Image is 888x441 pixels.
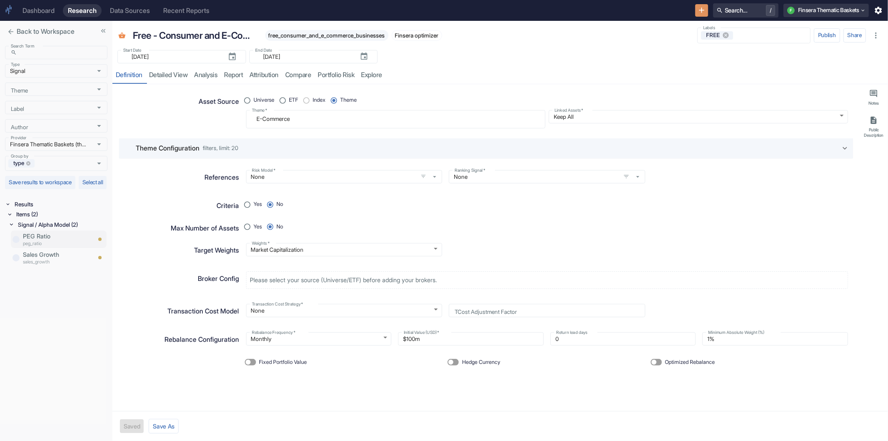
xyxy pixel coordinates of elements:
[11,135,27,141] label: Provider
[695,4,708,17] button: New Resource
[191,67,221,84] a: analysis
[199,97,239,107] p: Asset Source
[340,96,357,104] span: Theme
[15,209,107,219] div: Items (2)
[246,304,443,317] div: None
[10,159,27,167] span: type
[168,306,239,316] p: Transaction Cost Model
[116,71,142,79] div: Definition
[404,330,439,336] label: Initial Value (USD)
[11,62,20,68] label: Type
[171,223,239,233] p: Max Number of Assets
[198,274,239,284] p: Broker Config
[94,84,104,95] button: Open
[814,28,840,43] button: Publish
[94,120,104,131] button: Open
[787,7,795,14] div: F
[252,113,540,125] textarea: E-Commerce
[701,31,734,40] div: FREE
[158,4,214,17] a: Recent Reports
[16,220,107,230] div: Signal / Alpha Model (2)
[163,7,209,15] div: Recent Reports
[843,28,866,43] button: Share
[315,67,358,84] a: Portfolio Risk
[221,67,246,84] a: report
[194,246,239,256] p: Target Weights
[255,48,272,54] label: End Date
[97,25,109,37] button: Collapse Sidebar
[556,330,588,336] label: Return lead days
[252,168,275,174] label: Risk Model
[23,250,91,265] a: Sales Growthsales_growth
[146,67,191,84] a: detailed view
[549,110,848,123] div: Keep All
[861,86,886,109] button: Notes
[79,176,107,189] button: Select all
[131,26,260,45] div: Free - Consumer and E-Commerce Businesses
[94,65,104,76] button: Open
[313,96,326,104] span: Index
[94,158,104,169] button: Open
[123,48,142,54] label: Start Date
[23,232,91,241] p: PEG Ratio
[246,67,282,84] a: attribution
[94,102,104,113] button: Open
[252,108,267,114] label: Theme
[246,94,364,107] div: position
[5,176,75,189] button: Save results to workspace
[119,138,853,158] div: Theme Configurationfilters, limit: 20
[289,96,298,104] span: ETF
[246,221,290,233] div: position
[94,139,104,150] button: Open
[276,200,283,208] span: No
[254,223,262,231] span: Yes
[246,332,392,346] div: Monthly
[13,199,107,209] div: Results
[250,276,437,285] p: Please select your source (Universe/ETF) before adding your brokers.
[418,171,428,181] button: open filters
[252,241,270,247] label: Weights
[8,159,35,168] div: type
[17,27,75,37] p: Back to Workspace
[112,67,888,84] div: resource tabs
[246,198,290,211] div: position
[708,330,765,336] label: Minimum Absolute Weight (%)
[621,171,631,181] button: open filters
[665,358,715,366] span: Optimized Rebalance
[5,26,17,38] button: close
[254,96,274,104] span: Universe
[23,250,91,259] p: Sales Growth
[11,43,34,50] label: Search Term
[23,258,91,265] p: sales_growth
[136,143,199,153] p: Theme Configuration
[252,301,303,308] label: Transaction Cost Strategy
[63,4,102,17] a: Research
[703,31,725,39] span: FREE
[127,52,221,62] input: yyyy-mm-dd
[149,419,179,433] button: Save As
[217,201,239,211] p: Criteria
[455,168,485,174] label: Ranking Signal
[133,28,258,43] p: Free - Consumer and E-Commerce Businesses
[713,3,779,18] button: Search.../
[282,67,315,84] a: compare
[105,4,155,17] a: Data Sources
[259,358,307,366] span: Fixed Portfolio Value
[11,153,29,160] label: Group by
[555,108,583,114] label: Linked Assets
[68,7,97,15] div: Research
[23,240,91,247] p: peg_ratio
[392,32,442,39] span: Finsera optimizer
[265,32,388,39] span: free_consumer_and_e_commerce_businesses
[17,4,60,17] a: Dashboard
[276,223,283,231] span: No
[203,145,238,151] span: filters, limit: 20
[252,330,295,336] label: Rebalance Frequency
[110,7,150,15] div: Data Sources
[462,358,500,366] span: Hedge Currency
[205,173,239,183] p: References
[358,67,386,84] a: Explore
[254,200,262,208] span: Yes
[23,232,91,247] a: PEG Ratiopeg_ratio
[118,32,126,41] span: Basket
